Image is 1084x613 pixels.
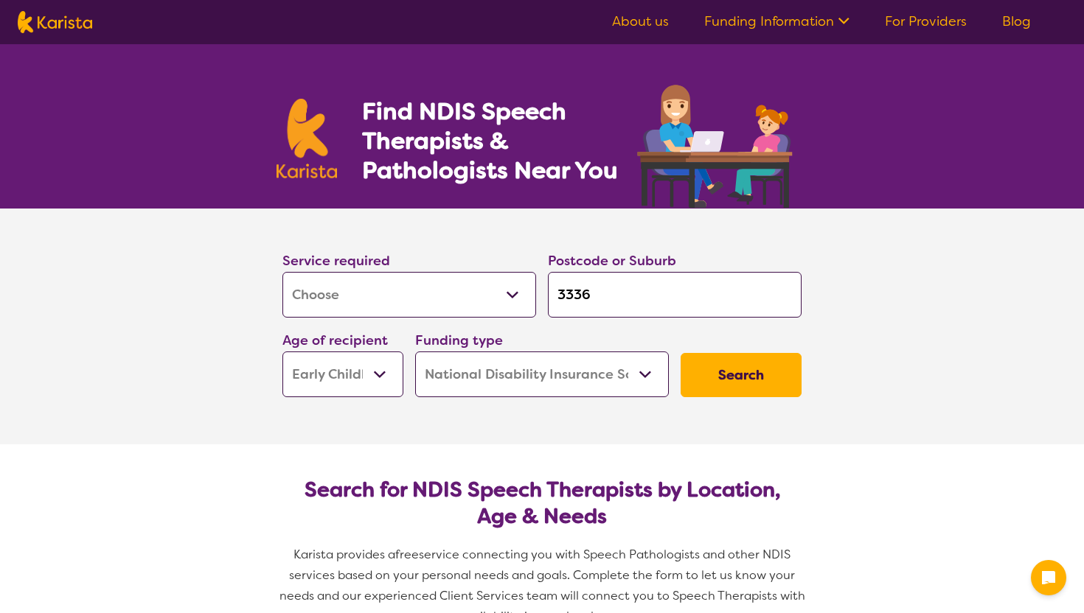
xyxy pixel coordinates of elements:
span: free [395,547,419,562]
img: Karista logo [277,99,337,178]
input: Type [548,272,802,318]
a: About us [612,13,669,30]
a: Blog [1002,13,1031,30]
span: Karista provides a [293,547,395,562]
label: Age of recipient [282,332,388,349]
a: For Providers [885,13,967,30]
h2: Search for NDIS Speech Therapists by Location, Age & Needs [294,477,790,530]
label: Postcode or Suburb [548,252,676,270]
img: Karista logo [18,11,92,33]
button: Search [681,353,802,397]
label: Service required [282,252,390,270]
a: Funding Information [704,13,850,30]
h1: Find NDIS Speech Therapists & Pathologists Near You [362,97,635,185]
label: Funding type [415,332,503,349]
img: speech-therapy [625,80,807,209]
